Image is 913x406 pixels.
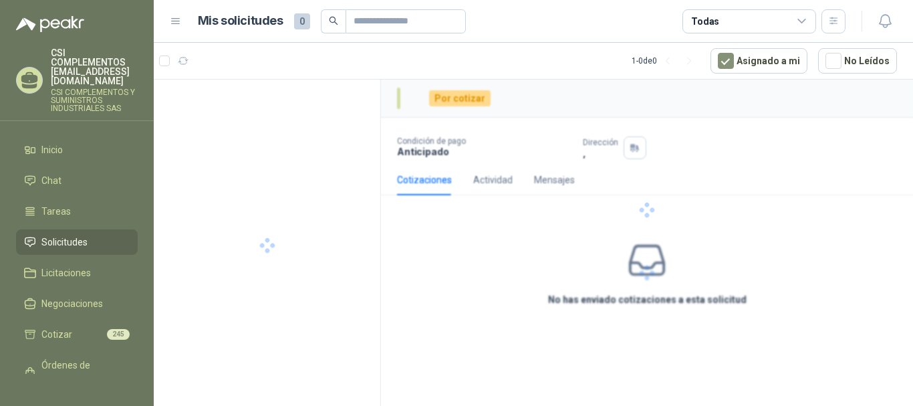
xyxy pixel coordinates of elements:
span: Tareas [41,204,71,219]
a: Chat [16,168,138,193]
span: Negociaciones [41,296,103,311]
a: Solicitudes [16,229,138,255]
a: Cotizar245 [16,322,138,347]
h1: Mis solicitudes [198,11,283,31]
p: CSI COMPLEMENTOS [EMAIL_ADDRESS][DOMAIN_NAME] [51,48,138,86]
button: Asignado a mi [710,48,807,74]
div: Todas [691,14,719,29]
div: 1 - 0 de 0 [632,50,700,72]
span: Solicitudes [41,235,88,249]
span: search [329,16,338,25]
span: Inicio [41,142,63,157]
span: 245 [107,329,130,340]
a: Licitaciones [16,260,138,286]
span: Cotizar [41,327,72,342]
span: 0 [294,13,310,29]
a: Inicio [16,137,138,163]
span: Órdenes de Compra [41,358,125,387]
img: Logo peakr [16,16,84,32]
button: No Leídos [818,48,897,74]
a: Negociaciones [16,291,138,316]
span: Licitaciones [41,266,91,280]
p: CSI COMPLEMENTOS Y SUMINISTROS INDUSTRIALES SAS [51,88,138,112]
span: Chat [41,173,61,188]
a: Órdenes de Compra [16,352,138,393]
a: Tareas [16,199,138,224]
